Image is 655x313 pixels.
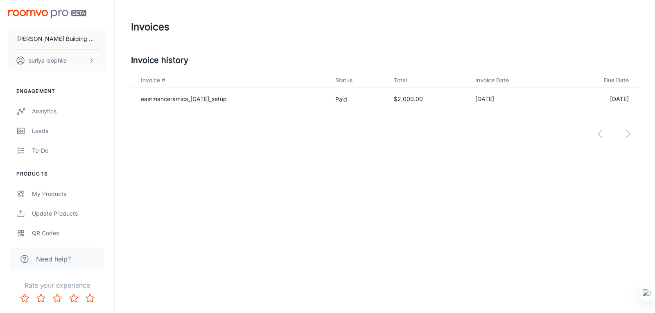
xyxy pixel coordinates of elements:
p: suriya laophila [29,56,67,65]
th: Total [387,73,469,88]
a: eastmanceramics_[DATE]_setup [141,95,227,102]
p: [PERSON_NAME] Building Material [17,34,97,43]
button: suriya laophila [8,50,106,71]
th: Invoice Date [469,73,559,88]
div: Leads [32,126,106,135]
td: [DATE] [469,88,559,110]
div: To-do [32,146,106,155]
img: Roomvo PRO Beta [8,10,86,18]
td: $2,000.00 [387,88,469,110]
h5: Invoice history [131,54,639,66]
p: Paid [335,95,381,104]
button: [PERSON_NAME] Building Material [8,28,106,50]
h1: Invoices [131,20,169,34]
th: Status [329,73,387,88]
td: [DATE] [559,88,639,110]
th: Due Date [559,73,639,88]
div: Analytics [32,107,106,116]
th: Invoice # [131,73,329,88]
